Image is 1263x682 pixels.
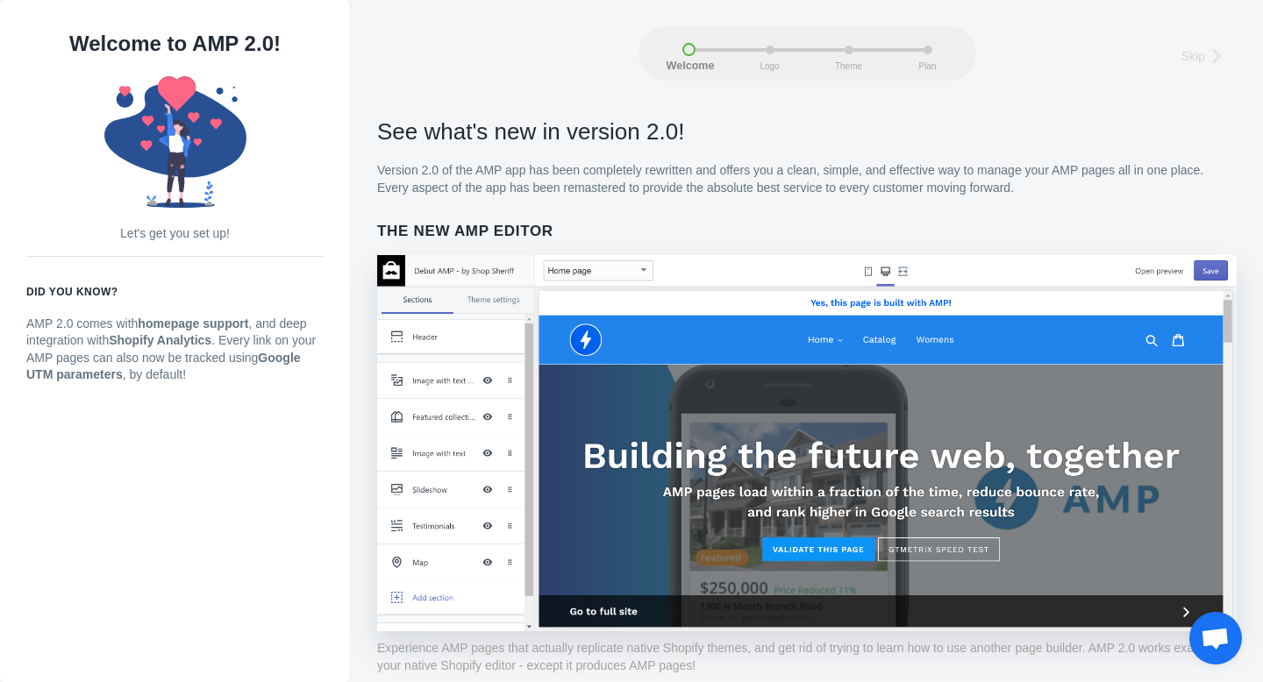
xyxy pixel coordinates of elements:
p: AMP 2.0 comes with , and deep integration with . Every link on your AMP pages can also now be tra... [26,316,324,384]
h2: See what's new in version 2.0! [377,116,1237,147]
strong: Google UTM parameters [26,351,301,382]
strong: homepage support [138,316,248,330]
span: Logo [748,61,792,71]
h1: Welcome to AMP 2.0! [26,26,324,61]
span: Welcome [667,60,710,73]
h6: The new AMP Editor [377,223,1237,240]
span: Theme [827,61,871,71]
span: Plan [906,61,950,71]
img: amp-editor-1.png [377,255,1237,631]
p: Let's get you set up! [26,225,324,243]
h6: Did you know? [26,283,324,301]
p: Experience AMP pages that actually replicate native Shopify themes, and get rid of trying to lear... [377,640,1237,674]
p: Version 2.0 of the AMP app has been completely rewritten and offers you a clean, simple, and effe... [377,162,1237,196]
div: Open de chat [1189,612,1242,664]
a: Skip [1181,43,1232,67]
strong: Shopify Analytics [109,333,211,347]
span: Skip [1181,47,1205,65]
